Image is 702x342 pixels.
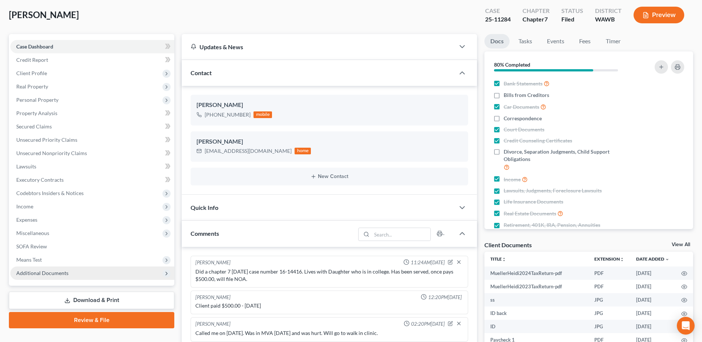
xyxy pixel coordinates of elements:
[411,259,445,266] span: 11:24AM[DATE]
[630,320,675,333] td: [DATE]
[672,242,690,247] a: View All
[16,177,64,183] span: Executory Contracts
[541,34,570,48] a: Events
[16,270,68,276] span: Additional Documents
[504,103,539,111] span: Car Documents
[484,293,588,306] td: ss
[10,133,174,147] a: Unsecured Priority Claims
[195,329,463,337] div: Called me on [DATE]. Was in MVA [DATE] and was hurt. Will go to walk in clinic.
[205,147,292,155] div: [EMAIL_ADDRESS][DOMAIN_NAME]
[16,123,52,130] span: Secured Claims
[523,15,550,24] div: Chapter
[197,174,462,180] button: New Contact
[16,230,49,236] span: Miscellaneous
[372,228,430,241] input: Search...
[620,257,624,262] i: unfold_more
[197,137,462,146] div: [PERSON_NAME]
[504,187,602,194] span: Lawsuits, Judgments, Foreclosure Lawsuits
[600,34,627,48] a: Timer
[630,306,675,320] td: [DATE]
[484,241,532,249] div: Client Documents
[573,34,597,48] a: Fees
[504,126,544,133] span: Court Documents
[504,198,563,205] span: Life Insurance Documents
[485,15,511,24] div: 25-11284
[588,306,630,320] td: JPG
[16,57,48,63] span: Credit Report
[588,293,630,306] td: JPG
[195,294,231,301] div: [PERSON_NAME]
[594,256,624,262] a: Extensionunfold_more
[504,210,556,217] span: Real Estate Documents
[16,137,77,143] span: Unsecured Priority Claims
[195,259,231,266] div: [PERSON_NAME]
[9,292,174,309] a: Download & Print
[10,240,174,253] a: SOFA Review
[490,256,506,262] a: Titleunfold_more
[513,34,538,48] a: Tasks
[10,160,174,173] a: Lawsuits
[484,34,510,48] a: Docs
[677,317,695,335] div: Open Intercom Messenger
[502,257,506,262] i: unfold_more
[16,70,47,76] span: Client Profile
[295,148,311,154] div: home
[665,257,669,262] i: expand_more
[191,230,219,237] span: Comments
[588,320,630,333] td: JPG
[191,204,218,211] span: Quick Info
[253,111,272,118] div: mobile
[191,43,446,51] div: Updates & News
[205,111,251,118] div: [PHONE_NUMBER]
[10,40,174,53] a: Case Dashboard
[504,137,572,144] span: Credit Counseling Certificates
[10,53,174,67] a: Credit Report
[561,7,583,15] div: Status
[595,15,622,24] div: WAWB
[504,91,549,99] span: Bills from Creditors
[504,115,542,122] span: Correspondence
[504,148,635,163] span: Divorce, Separation Judgments, Child Support Obligations
[636,256,669,262] a: Date Added expand_more
[630,266,675,280] td: [DATE]
[484,280,588,293] td: MuellerHeidi2023TaxReturn-pdf
[494,61,530,68] strong: 80% Completed
[16,243,47,249] span: SOFA Review
[588,266,630,280] td: PDF
[16,203,33,209] span: Income
[195,302,463,309] div: Client paid $500.00 - [DATE]
[504,221,600,229] span: Retirement, 401K, IRA, Pension, Annuities
[484,266,588,280] td: MuellerHeidi2024TaxReturn-pdf
[10,120,174,133] a: Secured Claims
[10,107,174,120] a: Property Analysis
[484,306,588,320] td: ID back
[595,7,622,15] div: District
[485,7,511,15] div: Case
[9,9,79,20] span: [PERSON_NAME]
[195,268,463,283] div: Did a chapter 7 [DATE] case number 16-14416. Lives with Daughter who is in college. Has been serv...
[411,321,445,328] span: 02:20PM[DATE]
[504,176,521,183] span: Income
[197,101,462,110] div: [PERSON_NAME]
[428,294,462,301] span: 12:20PM[DATE]
[588,280,630,293] td: PDF
[16,83,48,90] span: Real Property
[630,280,675,293] td: [DATE]
[16,256,42,263] span: Means Test
[191,69,212,76] span: Contact
[16,43,53,50] span: Case Dashboard
[544,16,548,23] span: 7
[16,217,37,223] span: Expenses
[195,321,231,328] div: [PERSON_NAME]
[630,293,675,306] td: [DATE]
[561,15,583,24] div: Filed
[484,320,588,333] td: ID
[10,173,174,187] a: Executory Contracts
[16,163,36,170] span: Lawsuits
[504,80,543,87] span: Bank Statements
[9,312,174,328] a: Review & File
[16,97,58,103] span: Personal Property
[16,190,84,196] span: Codebtors Insiders & Notices
[16,150,87,156] span: Unsecured Nonpriority Claims
[10,147,174,160] a: Unsecured Nonpriority Claims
